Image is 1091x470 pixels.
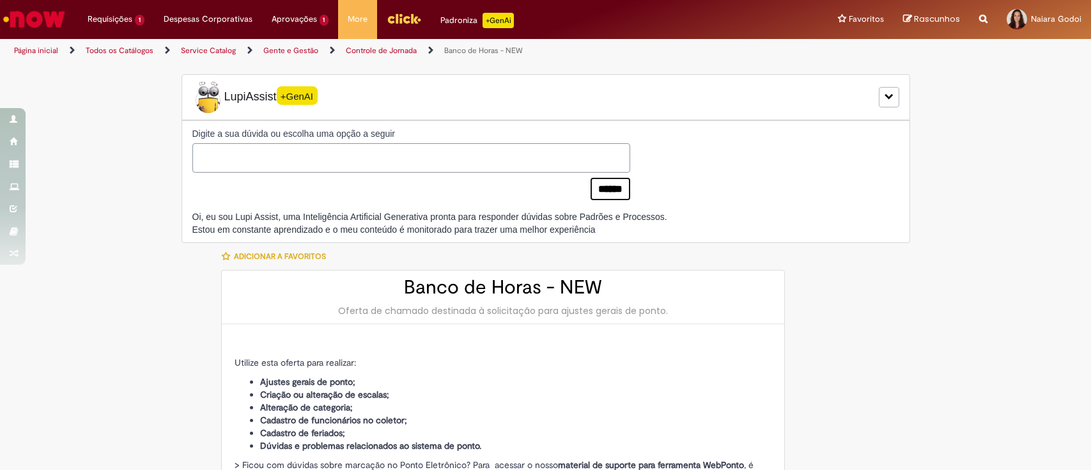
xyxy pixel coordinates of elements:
[192,210,667,236] div: Oi, eu sou Lupi Assist, uma Inteligência Artificial Generativa pronta para responder dúvidas sobr...
[10,39,718,63] ul: Trilhas de página
[444,45,523,56] a: Banco de Horas - NEW
[849,13,884,26] span: Favoritos
[235,357,356,368] span: Utilize esta oferta para realizar:
[1031,13,1081,24] span: Naiara Godoi
[260,427,345,439] strong: Cadastro de feriados;
[346,45,417,56] a: Controle de Jornada
[483,13,514,28] p: +GenAi
[135,15,144,26] span: 1
[348,13,368,26] span: More
[14,45,58,56] a: Página inicial
[192,81,224,113] img: Lupi
[164,13,252,26] span: Despesas Corporativas
[192,127,630,140] label: Digite a sua dúvida ou escolha uma opção a seguir
[1,6,67,32] img: ServiceNow
[320,15,329,26] span: 1
[272,13,317,26] span: Aprovações
[903,13,960,26] a: Rascunhos
[235,277,771,298] h2: Banco de Horas - NEW
[235,304,771,317] div: Oferta de chamado destinada à solicitação para ajustes gerais de ponto.
[440,13,514,28] div: Padroniza
[182,74,910,120] div: LupiLupiAssist+GenAI
[260,440,481,451] strong: Dúvidas e problemas relacionados ao sistema de ponto.
[192,81,318,113] span: LupiAssist
[277,86,318,105] span: +GenAI
[221,243,333,270] button: Adicionar a Favoritos
[260,376,355,388] strong: Ajustes gerais de ponto;
[181,45,236,56] a: Service Catalog
[260,389,389,400] strong: Criação ou alteração de escalas;
[260,414,407,426] strong: Cadastro de funcionários no coletor;
[88,13,132,26] span: Requisições
[86,45,153,56] a: Todos os Catálogos
[234,251,326,262] span: Adicionar a Favoritos
[263,45,318,56] a: Gente e Gestão
[387,9,421,28] img: click_logo_yellow_360x200.png
[914,13,960,25] span: Rascunhos
[260,402,353,413] strong: Alteração de categoria;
